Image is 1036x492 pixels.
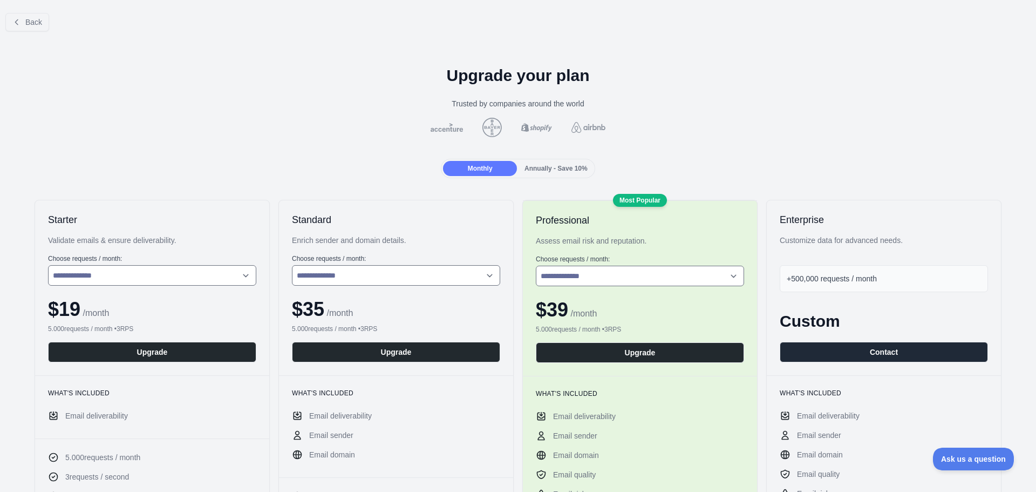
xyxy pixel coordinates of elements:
[780,213,988,226] h2: Enterprise
[292,213,500,226] h2: Standard
[292,235,500,246] div: Enrich sender and domain details.
[292,254,500,263] label: Choose requests / month:
[536,235,744,246] div: Assess email risk and reputation.
[787,274,877,283] span: +500,000 requests / month
[536,214,744,227] h2: Professional
[933,448,1014,470] iframe: Toggle Customer Support
[780,235,988,246] div: Customize data for advanced needs.
[536,255,744,264] label: Choose requests / month:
